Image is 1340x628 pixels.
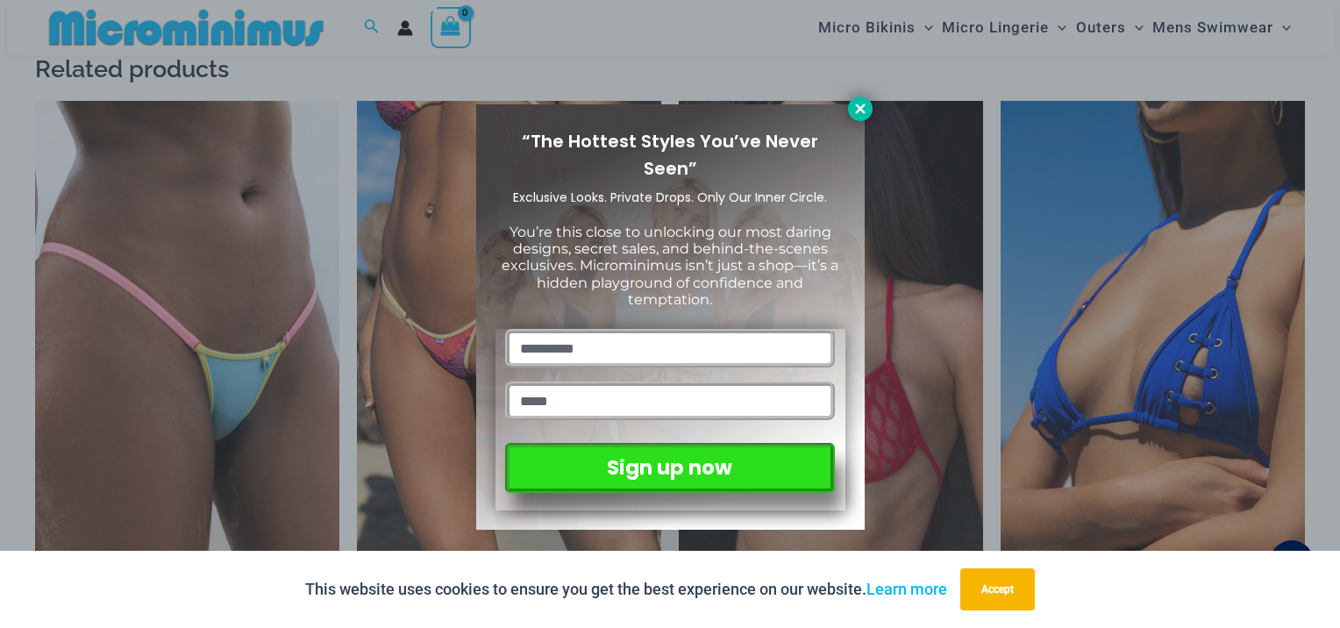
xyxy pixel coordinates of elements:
[505,443,834,493] button: Sign up now
[848,96,873,121] button: Close
[866,580,947,598] a: Learn more
[522,129,818,181] span: “The Hottest Styles You’ve Never Seen”
[960,568,1035,610] button: Accept
[502,224,838,308] span: You’re this close to unlocking our most daring designs, secret sales, and behind-the-scenes exclu...
[305,576,947,603] p: This website uses cookies to ensure you get the best experience on our website.
[513,189,827,206] span: Exclusive Looks. Private Drops. Only Our Inner Circle.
